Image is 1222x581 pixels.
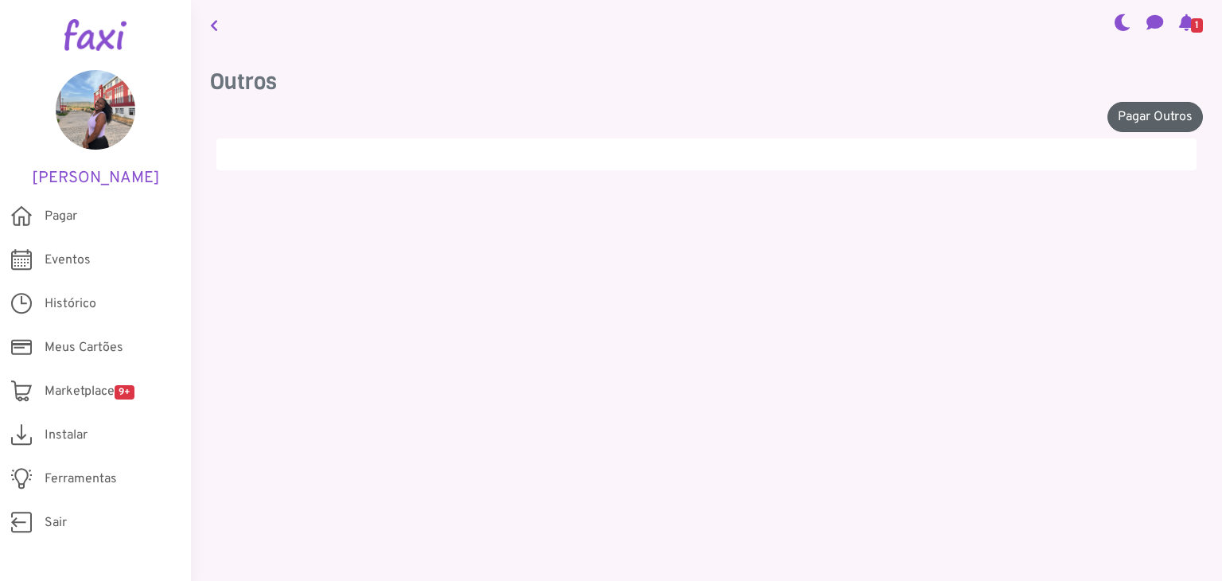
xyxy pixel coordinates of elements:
span: 1 [1191,18,1203,33]
span: Histórico [45,294,96,314]
h5: [PERSON_NAME] [24,169,167,188]
span: Sair [45,513,67,532]
span: Eventos [45,251,91,270]
span: Ferramentas [45,470,117,489]
a: [PERSON_NAME] [24,70,167,188]
span: Marketplace [45,382,134,401]
span: 9+ [115,385,134,400]
span: Meus Cartões [45,338,123,357]
h3: Outros [210,68,1203,96]
a: Pagar Outros [1107,102,1203,132]
span: Instalar [45,426,88,445]
span: Pagar [45,207,77,226]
